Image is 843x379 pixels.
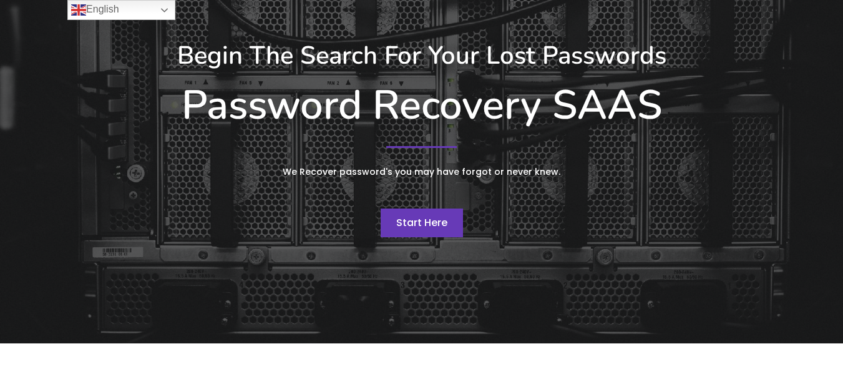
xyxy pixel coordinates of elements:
[188,164,656,180] p: We Recover password's you may have forgot or never knew.
[69,81,774,130] h1: Password Recovery SAAS
[396,215,447,230] span: Start Here
[71,2,86,17] img: en
[381,209,463,237] a: Start Here
[69,41,774,71] h3: Begin The Search For Your Lost Passwords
